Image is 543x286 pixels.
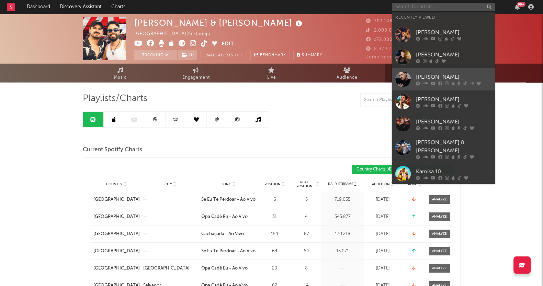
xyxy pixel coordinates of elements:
a: [PERSON_NAME] & [PERSON_NAME] [392,135,495,163]
div: [GEOGRAPHIC_DATA] | Sertanejo [134,30,218,38]
div: [PERSON_NAME] [416,73,491,81]
a: Live [234,64,309,82]
span: Jump Score: 90.1 [366,55,406,59]
span: 703.148 [366,19,393,23]
span: Summary [302,53,322,57]
a: [GEOGRAPHIC_DATA] [93,196,140,203]
a: Engagement [158,64,234,82]
button: 99+ [515,4,520,10]
span: Audience [337,74,358,82]
em: Off [235,54,243,57]
div: [PERSON_NAME] & [PERSON_NAME] [134,17,304,29]
div: [DATE] [366,248,400,255]
span: Playlists/Charts [83,95,147,103]
input: Search Playlists/Charts [360,93,446,107]
span: 172.000 [366,37,393,42]
div: [PERSON_NAME] [416,118,491,126]
a: Playlists/Charts [385,64,461,82]
div: [DATE] [366,231,400,238]
button: Country Charts(4) [352,165,402,174]
a: Audience [309,64,385,82]
button: Email AlertsOff [201,50,247,60]
span: 8.879.745 Monthly Listeners [366,47,439,51]
button: Edit [222,40,234,48]
div: 5 [294,196,319,203]
div: 154 [259,231,290,238]
button: Tracking [134,50,177,60]
a: [PERSON_NAME] [392,46,495,68]
span: Country [106,182,123,186]
div: [PERSON_NAME] [416,51,491,59]
a: [GEOGRAPHIC_DATA] [93,265,140,272]
div: 99 + [517,2,525,7]
span: Song [222,182,231,186]
div: 719.055 [323,196,362,203]
a: Benchmark [250,50,290,60]
span: Peak Position [294,180,315,188]
a: Opa Cadê Eu - Ao Vivo [201,265,256,272]
span: Added On [372,182,390,186]
a: [GEOGRAPHIC_DATA] [143,265,198,272]
a: Music [83,64,158,82]
a: Se Eu Te Perdoar - Ao Vivo [201,248,256,255]
div: 6 [259,196,290,203]
div: Recently Viewed [395,13,491,22]
div: 170.218 [323,231,362,238]
div: [DATE] [366,196,400,203]
div: 31 [259,213,290,220]
div: 4 [294,213,319,220]
a: Se Eu Te Perdoar - Ao Vivo [201,196,256,203]
div: [PERSON_NAME] [416,28,491,36]
div: 64 [259,248,290,255]
span: Benchmark [260,51,286,59]
a: [PERSON_NAME] [392,113,495,135]
a: [GEOGRAPHIC_DATA] [93,213,140,220]
span: Position [264,182,281,186]
span: Daily Streams [328,181,353,187]
button: (1) [178,50,197,60]
div: Cachaçada - Ao Vivo [201,231,244,238]
div: 15.071 [323,248,362,255]
a: Kamisa 10 [392,163,495,185]
span: City [165,182,172,186]
div: Kamisa 10 [416,167,491,176]
div: 8 [294,265,319,272]
a: [PERSON_NAME] [392,68,495,90]
input: Search for artists [392,3,495,11]
span: ( 1 ) [177,50,197,60]
div: Opa Cadê Eu - Ao Vivo [201,265,248,272]
span: Country Charts ( 4 ) [357,167,392,172]
div: [GEOGRAPHIC_DATA] [143,265,190,272]
span: 2.000.000 [366,28,398,33]
span: Live [267,74,276,82]
div: 64 [294,248,319,255]
div: [DATE] [366,213,400,220]
a: Cachaçada - Ao Vivo [201,231,256,238]
div: [PERSON_NAME] [416,95,491,103]
a: [PERSON_NAME] [392,23,495,46]
div: 20 [259,265,290,272]
span: Engagement [182,74,210,82]
a: [GEOGRAPHIC_DATA] [93,248,140,255]
a: [GEOGRAPHIC_DATA] [93,231,140,238]
a: [PERSON_NAME] [392,90,495,113]
button: Summary [293,50,326,60]
span: Current Spotify Charts [83,146,142,154]
div: [PERSON_NAME] & [PERSON_NAME] [416,139,491,155]
span: Trend [406,182,417,186]
div: 345.877 [323,213,362,220]
div: Opa Cadê Eu - Ao Vivo [201,213,248,220]
div: 87 [294,231,319,238]
div: [DATE] [366,265,400,272]
span: Music [114,74,127,82]
a: Opa Cadê Eu - Ao Vivo [201,213,256,220]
